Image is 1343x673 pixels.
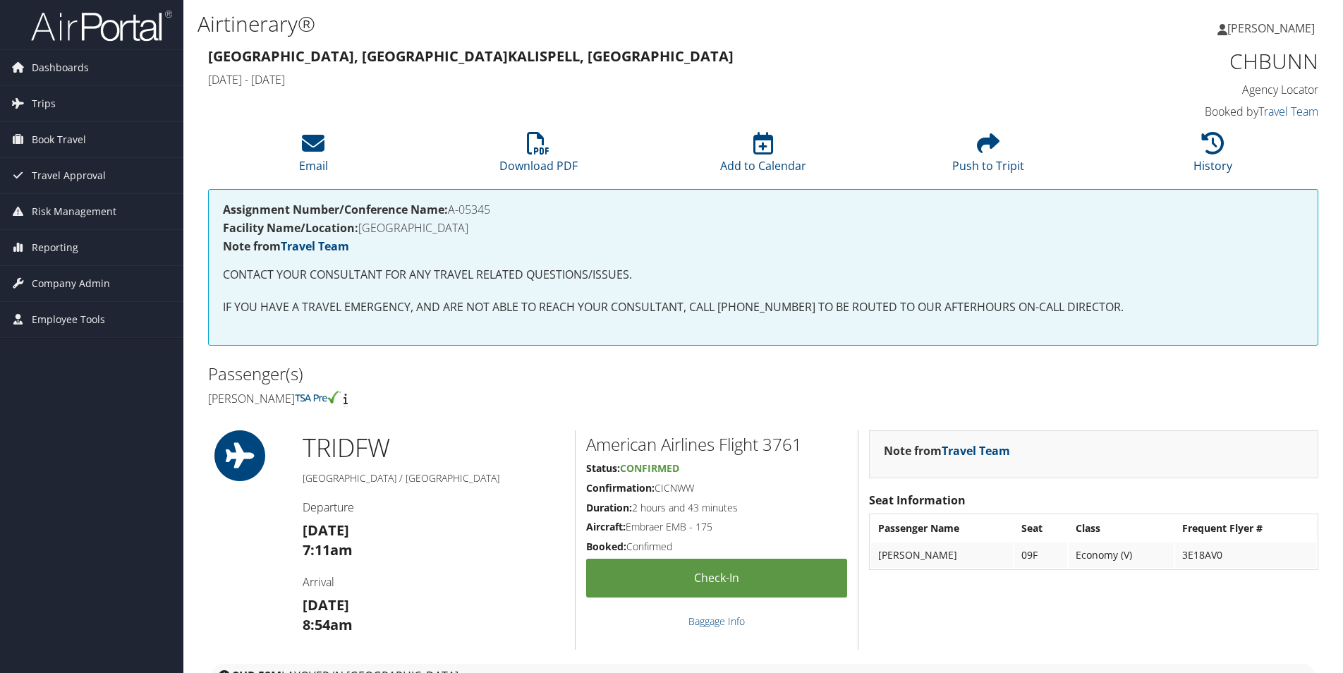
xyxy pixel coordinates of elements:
[1227,20,1315,36] span: [PERSON_NAME]
[688,614,745,628] a: Baggage Info
[223,266,1303,284] p: CONTACT YOUR CONSULTANT FOR ANY TRAVEL RELATED QUESTIONS/ISSUES.
[208,47,734,66] strong: [GEOGRAPHIC_DATA], [GEOGRAPHIC_DATA] Kalispell, [GEOGRAPHIC_DATA]
[32,266,110,301] span: Company Admin
[586,540,847,554] h5: Confirmed
[208,391,753,406] h4: [PERSON_NAME]
[1175,542,1316,568] td: 3E18AV0
[586,432,847,456] h2: American Airlines Flight 3761
[303,499,564,515] h4: Departure
[620,461,679,475] span: Confirmed
[32,122,86,157] span: Book Travel
[1057,82,1318,97] h4: Agency Locator
[586,461,620,475] strong: Status:
[32,158,106,193] span: Travel Approval
[208,72,1035,87] h4: [DATE] - [DATE]
[586,520,626,533] strong: Aircraft:
[1069,542,1174,568] td: Economy (V)
[1069,516,1174,541] th: Class
[299,140,328,174] a: Email
[1014,542,1067,568] td: 09F
[871,542,1013,568] td: [PERSON_NAME]
[942,443,1010,459] a: Travel Team
[1014,516,1067,541] th: Seat
[281,238,349,254] a: Travel Team
[499,140,578,174] a: Download PDF
[303,471,564,485] h5: [GEOGRAPHIC_DATA] / [GEOGRAPHIC_DATA]
[1057,47,1318,76] h1: CHBUNN
[303,540,353,559] strong: 7:11am
[884,443,1010,459] strong: Note from
[32,50,89,85] span: Dashboards
[223,204,1303,215] h4: A-05345
[869,492,966,508] strong: Seat Information
[303,430,564,466] h1: TRI DFW
[1217,7,1329,49] a: [PERSON_NAME]
[952,140,1024,174] a: Push to Tripit
[223,238,349,254] strong: Note from
[303,595,349,614] strong: [DATE]
[1193,140,1232,174] a: History
[303,615,353,634] strong: 8:54am
[32,230,78,265] span: Reporting
[223,220,358,236] strong: Facility Name/Location:
[223,202,448,217] strong: Assignment Number/Conference Name:
[303,521,349,540] strong: [DATE]
[1057,104,1318,119] h4: Booked by
[295,391,341,404] img: tsa-precheck.png
[208,362,753,386] h2: Passenger(s)
[31,9,172,42] img: airportal-logo.png
[871,516,1013,541] th: Passenger Name
[32,302,105,337] span: Employee Tools
[223,222,1303,234] h4: [GEOGRAPHIC_DATA]
[586,540,626,553] strong: Booked:
[32,194,116,229] span: Risk Management
[1258,104,1318,119] a: Travel Team
[197,9,952,39] h1: Airtinerary®
[586,501,632,514] strong: Duration:
[1175,516,1316,541] th: Frequent Flyer #
[303,574,564,590] h4: Arrival
[586,520,847,534] h5: Embraer EMB - 175
[720,140,806,174] a: Add to Calendar
[32,86,56,121] span: Trips
[586,559,847,598] a: Check-in
[586,481,655,495] strong: Confirmation:
[586,481,847,495] h5: CICNWW
[223,298,1303,317] p: IF YOU HAVE A TRAVEL EMERGENCY, AND ARE NOT ABLE TO REACH YOUR CONSULTANT, CALL [PHONE_NUMBER] TO...
[586,501,847,515] h5: 2 hours and 43 minutes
